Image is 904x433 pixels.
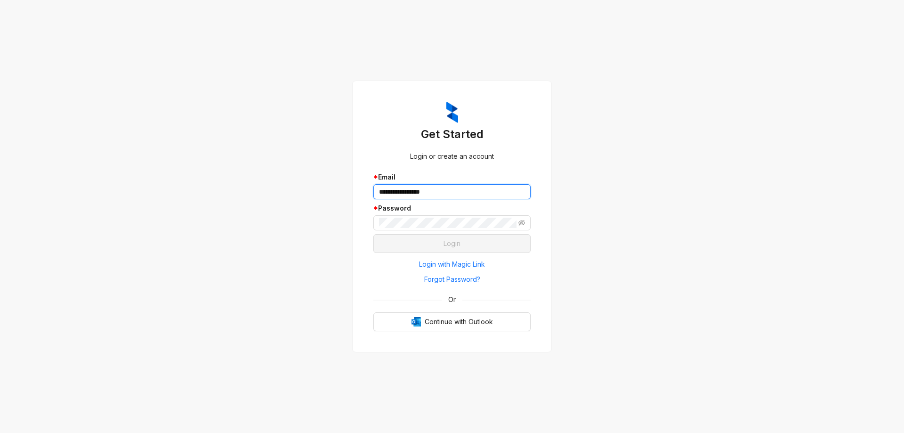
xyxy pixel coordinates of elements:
div: Password [373,203,531,213]
img: Outlook [412,317,421,327]
span: Login with Magic Link [419,259,485,270]
button: Forgot Password? [373,272,531,287]
img: ZumaIcon [446,102,458,123]
button: Login [373,234,531,253]
span: Continue with Outlook [425,317,493,327]
button: OutlookContinue with Outlook [373,312,531,331]
span: Or [442,294,462,305]
button: Login with Magic Link [373,257,531,272]
h3: Get Started [373,127,531,142]
span: eye-invisible [518,220,525,226]
div: Email [373,172,531,182]
span: Forgot Password? [424,274,480,285]
div: Login or create an account [373,151,531,162]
